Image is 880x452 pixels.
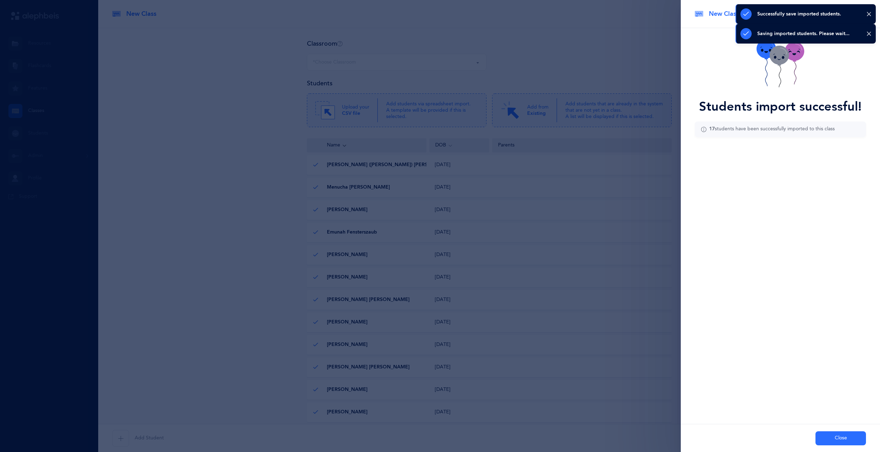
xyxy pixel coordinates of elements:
[709,126,835,133] div: students have been successfully imported to this class
[709,9,739,18] span: New Class
[757,11,849,17] div: Successfully save imported students.
[695,100,866,113] div: Students import successful!
[709,126,715,132] b: 17
[757,31,849,37] div: Saving imported students. Please wait...
[815,431,866,445] button: Close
